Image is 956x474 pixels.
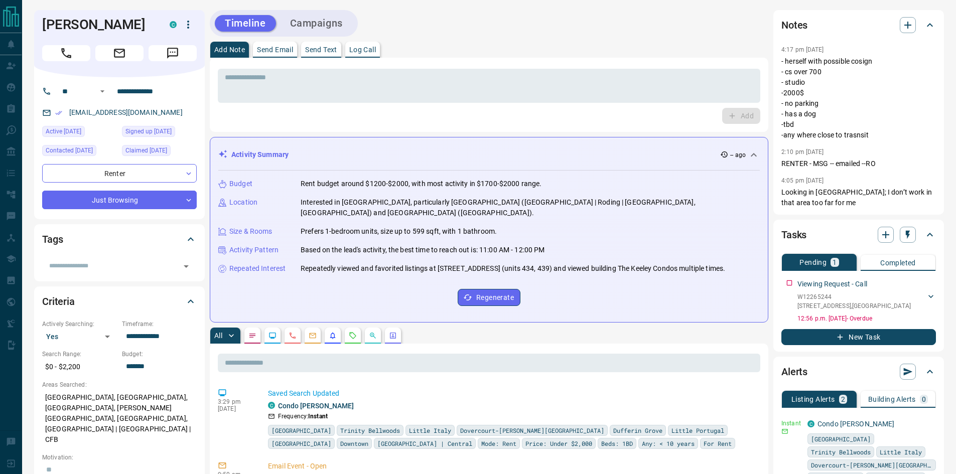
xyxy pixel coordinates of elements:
span: Active [DATE] [46,126,81,136]
div: condos.ca [170,21,177,28]
span: [GEOGRAPHIC_DATA] | Central [377,438,472,448]
svg: Email Verified [55,109,62,116]
span: Any: < 10 years [642,438,695,448]
span: Email [95,45,144,61]
span: Message [149,45,197,61]
div: Renter [42,164,197,183]
h2: Alerts [781,364,807,380]
div: Notes [781,13,936,37]
p: Size & Rooms [229,226,272,237]
button: Campaigns [280,15,353,32]
svg: Requests [349,332,357,340]
span: Downtown [340,438,368,448]
div: Sat Jul 30 2022 [122,126,197,140]
p: Activity Pattern [229,245,279,255]
p: Areas Searched: [42,380,197,389]
p: 2 [841,396,845,403]
p: Completed [880,259,916,266]
span: Little Italy [409,425,451,435]
span: Signed up [DATE] [125,126,172,136]
p: Repeated Interest [229,263,286,274]
span: [GEOGRAPHIC_DATA] [811,434,871,444]
span: For Rent [704,438,732,448]
div: Tasks [781,223,936,247]
p: Budget [229,179,252,189]
div: Fri Oct 10 2025 [122,145,197,159]
p: Budget: [122,350,197,359]
p: Location [229,197,257,208]
p: Based on the lead's activity, the best time to reach out is: 11:00 AM - 12:00 PM [301,245,545,255]
span: Little Portugal [671,425,724,435]
span: Contacted [DATE] [46,145,93,155]
p: Prefers 1-bedroom units, size up to 599 sqft, with 1 bathroom. [301,226,497,237]
h2: Notes [781,17,807,33]
p: -- ago [730,150,746,160]
p: Timeframe: [122,320,197,329]
svg: Notes [248,332,256,340]
div: Criteria [42,289,197,313]
p: Building Alerts [868,396,916,403]
p: Instant [781,419,801,428]
p: All [214,332,222,339]
span: Trinity Bellwoods [811,447,871,457]
p: Repeatedly viewed and favorited listings at [STREET_ADDRESS] (units 434, 439) and viewed building... [301,263,725,274]
p: Email Event - Open [268,461,756,471]
p: $0 - $2,200 [42,359,117,375]
span: Call [42,45,90,61]
div: Mon Oct 13 2025 [42,126,117,140]
p: Viewing Request - Call [797,279,867,289]
p: 12:56 p.m. [DATE] - Overdue [797,314,936,323]
p: RENTER - MSG -- emailed --RO [781,159,936,169]
span: Little Italy [880,447,922,457]
svg: Emails [309,332,317,340]
p: Send Text [305,46,337,53]
span: Beds: 1BD [601,438,633,448]
p: Search Range: [42,350,117,359]
span: Dufferin Grove [613,425,662,435]
div: W12265244[STREET_ADDRESS],[GEOGRAPHIC_DATA] [797,290,936,312]
a: Condo [PERSON_NAME] [817,420,895,428]
p: Actively Searching: [42,320,117,329]
p: Log Call [349,46,376,53]
p: 3:29 pm [218,398,253,405]
button: Open [179,259,193,273]
div: Activity Summary-- ago [218,145,760,164]
span: Mode: Rent [481,438,516,448]
button: Regenerate [458,289,520,306]
a: Condo [PERSON_NAME] [278,402,354,410]
h1: [PERSON_NAME] [42,17,155,33]
h2: Tasks [781,227,806,243]
svg: Lead Browsing Activity [268,332,277,340]
div: condos.ca [807,420,814,427]
span: Dovercourt-[PERSON_NAME][GEOGRAPHIC_DATA] [460,425,604,435]
svg: Calls [289,332,297,340]
span: [GEOGRAPHIC_DATA] [271,425,331,435]
a: [EMAIL_ADDRESS][DOMAIN_NAME] [69,108,183,116]
p: 1 [833,259,837,266]
h2: Criteria [42,293,75,309]
div: condos.ca [268,402,275,409]
span: Trinity Bellwoods [340,425,400,435]
p: Pending [799,259,827,266]
p: Send Email [257,46,293,53]
div: Yes [42,329,117,345]
div: Tags [42,227,197,251]
p: Saved Search Updated [268,388,756,399]
div: Just Browsing [42,191,197,209]
svg: Listing Alerts [329,332,337,340]
span: [GEOGRAPHIC_DATA] [271,438,331,448]
button: Open [96,85,108,97]
span: Price: Under $2,000 [525,438,592,448]
p: Looking in [GEOGRAPHIC_DATA]; I don’t work in that area too far for me [781,187,936,208]
p: Frequency: [278,412,328,421]
svg: Opportunities [369,332,377,340]
p: Listing Alerts [791,396,835,403]
div: Alerts [781,360,936,384]
p: [STREET_ADDRESS] , [GEOGRAPHIC_DATA] [797,301,911,310]
p: 2:10 pm [DATE] [781,148,824,155]
p: Activity Summary [231,149,289,160]
svg: Email [781,428,788,435]
p: W12265244 [797,292,911,301]
span: Claimed [DATE] [125,145,167,155]
h2: Tags [42,231,63,247]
